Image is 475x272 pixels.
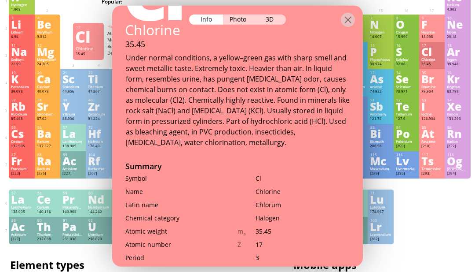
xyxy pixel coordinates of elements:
sub: a [243,231,246,236]
div: 79.904 [421,89,442,94]
div: Under normal conditions, a yellow–green gas with sharp smell and sweet metallic taste. Extremely ... [126,52,350,147]
div: Lv [396,156,417,166]
div: Scandium [62,85,84,89]
div: 83.798 [447,89,468,94]
div: 231.036 [62,237,84,242]
div: N [370,19,391,29]
div: Livermorium [396,167,417,171]
div: 127.6 [396,116,417,122]
div: Cesium [11,139,32,144]
div: Sr [37,101,58,111]
div: 44.956 [62,89,84,94]
div: Atomic number [125,240,237,248]
div: Te [396,101,417,111]
div: Beryllium [37,30,58,34]
div: 138.905 [62,144,84,149]
div: Pa [62,222,84,231]
div: 15 [370,43,391,48]
div: Moscovium [370,167,391,171]
div: Latin name [125,200,237,209]
div: [293] [421,171,442,176]
div: 4 [37,16,58,20]
div: 35.45 [76,52,101,59]
div: Sb [370,101,391,111]
div: Cs [11,129,32,138]
div: [267] [88,171,109,176]
div: 54 [447,98,468,102]
div: Y [62,101,84,111]
div: Astatine [421,139,442,144]
div: 51 [370,98,391,102]
div: 85.468 [11,116,32,122]
div: 34 [396,71,417,75]
div: 39 [63,98,84,102]
div: Hydrogen [11,3,32,7]
div: [PERSON_NAME] [447,167,468,171]
div: 140.908 [62,209,84,215]
div: 56 [37,125,58,130]
div: 4.003 [447,7,468,12]
div: 21 [63,71,84,75]
div: Hf [88,129,109,138]
div: Antimony [370,112,391,116]
div: Barium [37,139,58,144]
div: [222] [447,144,468,149]
div: 115 [370,153,391,157]
sub: 2 [287,2,289,6]
div: 53 [422,98,442,102]
div: Hafnium [88,139,109,144]
div: 33 [370,71,391,75]
div: Og [447,156,468,166]
div: 20 [37,71,58,75]
div: Thorium [37,232,58,237]
div: 47.867 [88,89,109,94]
div: Lithium [11,30,32,34]
div: Rb [11,101,32,111]
div: Xenon [447,112,468,116]
div: 91.224 [88,116,109,122]
div: Actinium [11,232,32,237]
div: 9.012 [37,34,58,40]
div: Argon [447,57,468,62]
div: Lawrencium [370,232,391,237]
div: Atomic weight [125,227,237,235]
div: Ca [37,74,58,84]
div: Pr [62,194,84,204]
div: 103 [370,218,391,223]
div: 40 [88,98,109,102]
div: At [421,129,442,138]
div: Tellurium [396,112,417,116]
div: 1.008 [11,7,32,12]
div: As [370,74,391,84]
div: m [237,227,256,236]
div: [227] [62,171,84,176]
div: La [62,129,84,138]
div: 72 [88,125,109,130]
div: [223] [11,171,32,176]
div: Bismuth [370,139,391,144]
div: Fluorine [421,30,442,34]
div: Phosphorus [370,57,391,62]
div: 121.76 [370,116,391,122]
div: Lanthanum [62,139,84,144]
div: 116 [396,153,417,157]
div: Mc [370,156,391,166]
div: Symbol [125,174,237,182]
div: 137.327 [37,144,58,149]
div: Rutherfordium [88,167,109,171]
div: [226] [37,171,58,176]
div: Halogen [107,24,178,30]
div: 140.116 [37,209,58,215]
div: 117 [422,153,442,157]
sub: 2 [240,2,241,6]
div: U [88,222,109,231]
div: Polonium [396,139,417,144]
div: 37 [11,98,32,102]
div: 24.305 [37,62,58,67]
div: Lr [370,222,391,231]
div: Zr [88,101,109,111]
div: Chlorine [76,46,101,52]
div: Cl [256,174,350,182]
div: Strontium [37,112,58,116]
div: Chlorine [256,187,350,195]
